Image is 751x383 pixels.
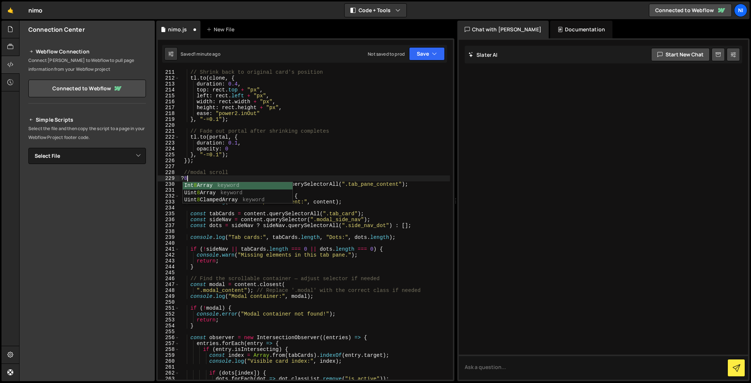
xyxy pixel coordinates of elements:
button: Code + Tools [345,4,406,17]
div: 257 [158,341,179,347]
div: 225 [158,152,179,158]
a: Connected to Webflow [649,4,732,17]
div: 261 [158,364,179,370]
div: 256 [158,335,179,341]
h2: Slater AI [468,51,498,58]
button: Save [409,47,445,60]
div: 259 [158,352,179,358]
div: Not saved to prod [368,51,405,57]
div: nimo [28,6,43,15]
div: 249 [158,293,179,299]
div: 218 [158,111,179,116]
div: 244 [158,264,179,270]
div: 239 [158,234,179,240]
div: 217 [158,105,179,111]
div: 216 [158,99,179,105]
div: 248 [158,288,179,293]
div: 1 minute ago [194,51,220,57]
div: 214 [158,87,179,93]
div: 246 [158,276,179,282]
div: 212 [158,75,179,81]
div: 263 [158,376,179,382]
div: 252 [158,311,179,317]
h2: Connection Center [28,25,85,34]
div: 226 [158,158,179,164]
h2: Simple Scripts [28,115,146,124]
div: 245 [158,270,179,276]
div: 215 [158,93,179,99]
div: 220 [158,122,179,128]
div: 228 [158,170,179,175]
div: 224 [158,146,179,152]
div: 223 [158,140,179,146]
div: 237 [158,223,179,229]
div: 231 [158,187,179,193]
div: 262 [158,370,179,376]
div: 251 [158,305,179,311]
div: 253 [158,317,179,323]
div: nimo.js [168,26,187,33]
div: Chat with [PERSON_NAME] [457,21,549,38]
h2: Webflow Connection [28,47,146,56]
div: 242 [158,252,179,258]
iframe: YouTube video player [28,176,147,243]
div: Documentation [550,21,612,38]
div: 222 [158,134,179,140]
div: Saved [181,51,220,57]
div: 236 [158,217,179,223]
div: 221 [158,128,179,134]
p: Connect [PERSON_NAME] to Webflow to pull page information from your Webflow project [28,56,146,74]
div: 260 [158,358,179,364]
p: Select the file and then copy the script to a page in your Webflow Project footer code. [28,124,146,142]
div: 254 [158,323,179,329]
div: 233 [158,199,179,205]
div: 232 [158,193,179,199]
div: 240 [158,240,179,246]
div: 230 [158,181,179,187]
a: 🤙 [1,1,20,19]
a: Connected to Webflow [28,80,146,97]
div: 243 [158,258,179,264]
div: 219 [158,116,179,122]
div: New File [206,26,237,33]
div: 238 [158,229,179,234]
div: 250 [158,299,179,305]
div: 247 [158,282,179,288]
a: ni [734,4,747,17]
button: Start new chat [651,48,710,61]
div: 241 [158,246,179,252]
iframe: YouTube video player [28,247,147,314]
div: 235 [158,211,179,217]
div: 234 [158,205,179,211]
div: 229 [158,175,179,181]
div: 213 [158,81,179,87]
div: 211 [158,69,179,75]
div: 258 [158,347,179,352]
div: 227 [158,164,179,170]
div: 255 [158,329,179,335]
